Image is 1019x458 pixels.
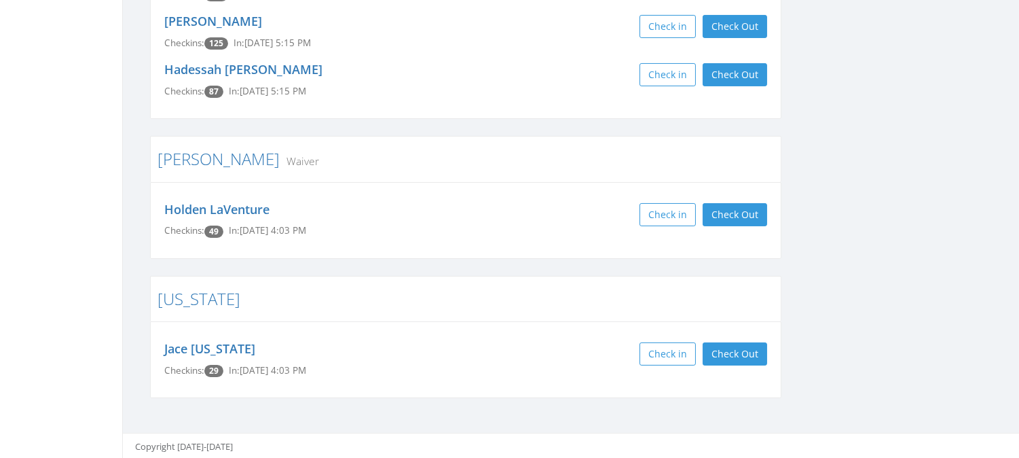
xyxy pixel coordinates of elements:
a: [PERSON_NAME] [164,13,262,29]
span: In: [DATE] 5:15 PM [229,85,306,97]
a: Jace [US_STATE] [164,340,255,357]
span: In: [DATE] 5:15 PM [234,37,311,49]
button: Check in [640,15,696,38]
span: Checkins: [164,85,204,97]
span: Checkin count [204,37,228,50]
span: In: [DATE] 4:03 PM [229,224,306,236]
button: Check Out [703,203,767,226]
button: Check in [640,63,696,86]
button: Check Out [703,342,767,366]
span: In: [DATE] 4:03 PM [229,364,306,376]
span: Checkins: [164,364,204,376]
span: Checkin count [204,226,223,238]
a: [US_STATE] [158,287,240,310]
small: Waiver [280,154,319,169]
button: Check Out [703,63,767,86]
button: Check in [640,203,696,226]
span: Checkin count [204,365,223,377]
span: Checkins: [164,224,204,236]
a: [PERSON_NAME] [158,147,280,170]
button: Check in [640,342,696,366]
a: Holden LaVenture [164,201,270,217]
span: Checkins: [164,37,204,49]
span: Checkin count [204,86,223,98]
a: Hadessah [PERSON_NAME] [164,61,322,77]
button: Check Out [703,15,767,38]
